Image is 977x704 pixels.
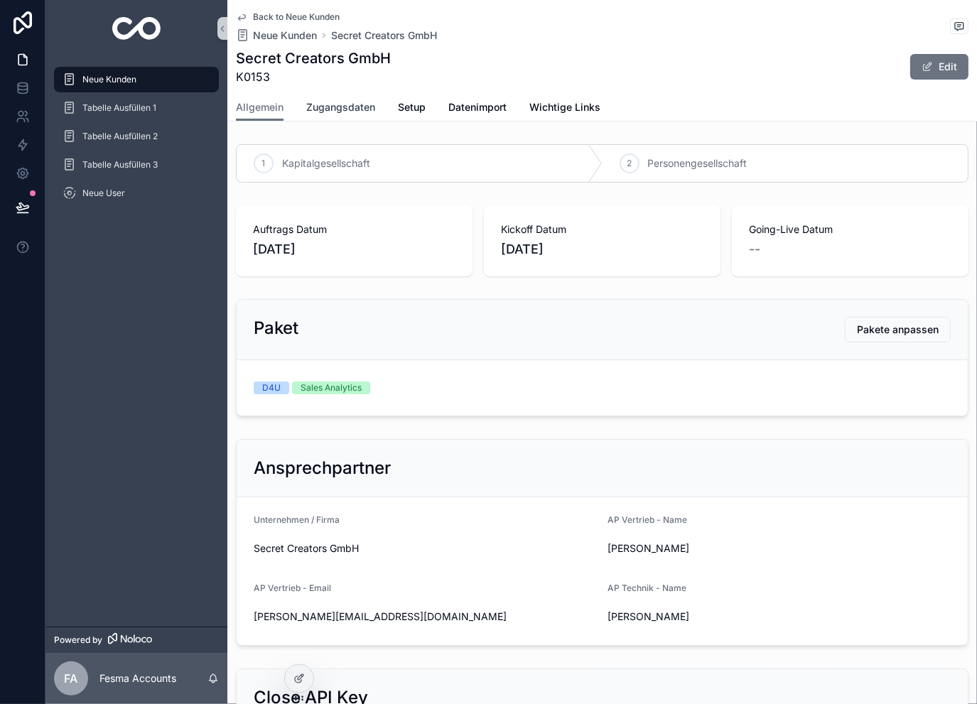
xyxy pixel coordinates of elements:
[254,514,340,525] span: Unternehmen / Firma
[529,100,600,114] span: Wichtige Links
[82,159,158,170] span: Tabelle Ausfüllen 3
[749,239,760,259] span: --
[262,158,266,169] span: 1
[236,94,284,121] a: Allgemein
[608,610,774,624] span: [PERSON_NAME]
[608,583,687,593] span: AP Technik - Name
[253,239,455,259] span: [DATE]
[236,28,317,43] a: Neue Kunden
[608,514,688,525] span: AP Vertrieb - Name
[253,11,340,23] span: Back to Neue Kunden
[254,610,597,624] span: [PERSON_NAME][EMAIL_ADDRESS][DOMAIN_NAME]
[65,670,78,687] span: FA
[112,17,161,40] img: App logo
[398,100,426,114] span: Setup
[236,100,284,114] span: Allgemein
[54,180,219,206] a: Neue User
[54,67,219,92] a: Neue Kunden
[301,381,362,394] div: Sales Analytics
[82,102,156,114] span: Tabelle Ausfüllen 1
[54,124,219,149] a: Tabelle Ausfüllen 2
[627,158,632,169] span: 2
[236,68,391,85] span: K0153
[254,317,298,340] h2: Paket
[99,671,176,686] p: Fesma Accounts
[45,627,227,653] a: Powered by
[54,634,102,646] span: Powered by
[501,222,703,237] span: Kickoff Datum
[910,54,968,80] button: Edit
[54,95,219,121] a: Tabelle Ausfüllen 1
[253,222,455,237] span: Auftrags Datum
[648,156,747,170] span: Personengesellschaft
[82,131,158,142] span: Tabelle Ausfüllen 2
[845,317,951,342] button: Pakete anpassen
[398,94,426,123] a: Setup
[331,28,437,43] a: Secret Creators GmbH
[254,541,597,556] span: Secret Creators GmbH
[448,100,507,114] span: Datenimport
[254,457,391,480] h2: Ansprechpartner
[82,74,136,85] span: Neue Kunden
[282,156,370,170] span: Kapitalgesellschaft
[253,28,317,43] span: Neue Kunden
[236,11,340,23] a: Back to Neue Kunden
[254,583,331,593] span: AP Vertrieb - Email
[45,57,227,224] div: scrollable content
[501,239,703,259] span: [DATE]
[236,48,391,68] h1: Secret Creators GmbH
[608,541,774,556] span: [PERSON_NAME]
[857,323,939,337] span: Pakete anpassen
[529,94,600,123] a: Wichtige Links
[262,381,281,394] div: D4U
[306,100,375,114] span: Zugangsdaten
[54,152,219,178] a: Tabelle Ausfüllen 3
[306,94,375,123] a: Zugangsdaten
[749,222,951,237] span: Going-Live Datum
[448,94,507,123] a: Datenimport
[82,188,125,199] span: Neue User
